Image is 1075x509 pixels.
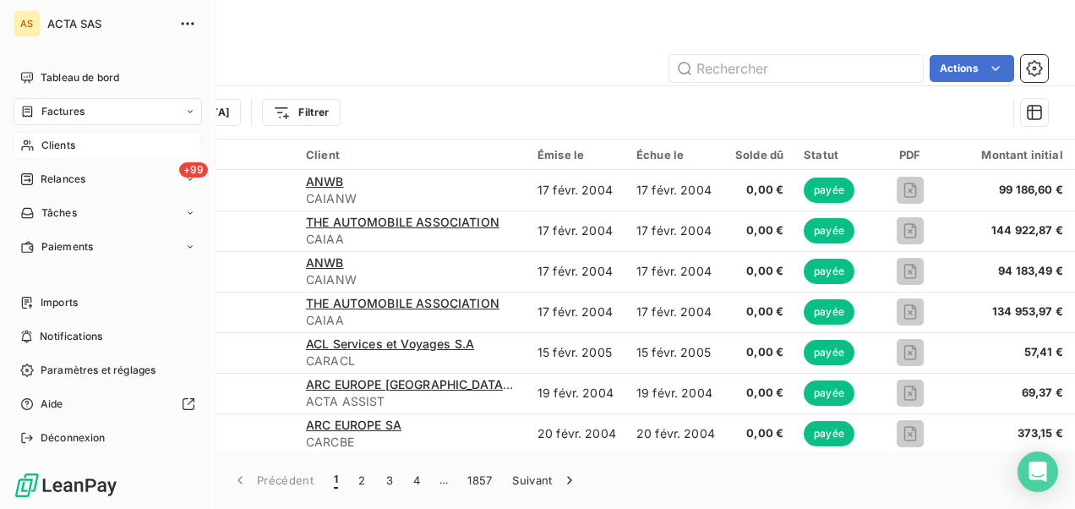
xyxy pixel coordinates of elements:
span: 57,41 € [961,344,1062,361]
span: ACL Services et Voyages S.A [306,337,474,351]
td: 17 févr. 2004 [626,251,725,292]
span: 373,15 € [961,425,1062,442]
button: Filtrer [262,99,340,126]
span: 1 [334,472,338,489]
input: Rechercher [669,55,923,82]
div: Solde dû [735,148,783,161]
span: 144 922,87 € [961,222,1062,239]
span: +99 [179,162,208,178]
span: Relances [41,172,85,187]
span: CAIANW [306,271,517,288]
span: Déconnexion [41,430,106,446]
button: 2 [348,462,375,498]
td: 17 févr. 2004 [527,251,626,292]
span: 94 183,49 € [961,263,1062,280]
span: payée [804,299,854,325]
td: 15 févr. 2005 [626,332,725,373]
div: Open Intercom Messenger [1018,452,1058,492]
span: payée [804,259,854,284]
span: Tâches [41,205,77,221]
span: CARCBE [306,434,517,451]
span: payée [804,340,854,365]
span: Clients [41,138,75,153]
span: 0,00 € [735,304,783,320]
td: 19 févr. 2004 [527,373,626,413]
div: Statut [804,148,859,161]
span: payée [804,218,854,244]
div: AS [14,10,41,37]
button: Précédent [221,462,324,498]
img: Logo LeanPay [14,472,118,499]
td: 17 févr. 2004 [527,211,626,251]
span: 0,00 € [735,263,783,280]
button: Suivant [502,462,587,498]
span: THE AUTOMOBILE ASSOCIATION [306,296,499,310]
span: ARC EUROPE SA [306,418,401,432]
span: Imports [41,295,78,310]
span: 0,00 € [735,425,783,442]
span: 0,00 € [735,385,783,402]
span: Paiements [41,239,93,254]
div: Montant initial [961,148,1062,161]
span: Paramètres et réglages [41,363,156,378]
span: THE AUTOMOBILE ASSOCIATION [306,215,499,229]
button: 3 [376,462,403,498]
td: 20 févr. 2004 [626,413,725,454]
button: 1 [324,462,348,498]
span: 0,00 € [735,182,783,199]
td: 17 févr. 2004 [527,170,626,211]
td: 17 févr. 2004 [527,292,626,332]
span: 99 186,60 € [961,182,1062,199]
span: 134 953,97 € [961,304,1062,320]
span: CARACL [306,353,517,369]
span: 0,00 € [735,222,783,239]
td: 15 févr. 2005 [527,332,626,373]
span: ANWB [306,255,344,270]
span: CAIAA [306,312,517,329]
span: ACTA SAS [47,17,169,30]
button: 4 [403,462,430,498]
td: 20 févr. 2004 [527,413,626,454]
td: 19 févr. 2004 [626,373,725,413]
button: 1857 [457,462,502,498]
span: payée [804,421,854,446]
div: PDF [879,148,941,161]
span: CAIAA [306,231,517,248]
a: Aide [14,391,202,418]
span: Factures [41,104,85,119]
td: 17 févr. 2004 [626,211,725,251]
span: 69,37 € [961,385,1062,402]
span: Aide [41,397,63,412]
span: payée [804,380,854,406]
button: Actions [930,55,1014,82]
div: Émise le [537,148,616,161]
span: 0,00 € [735,344,783,361]
span: ANWB [306,174,344,189]
span: Tableau de bord [41,70,119,85]
span: payée [804,178,854,203]
span: CAIANW [306,190,517,207]
td: 17 févr. 2004 [626,292,725,332]
div: Client [306,148,517,161]
span: ARC EUROPE [GEOGRAPHIC_DATA] SAS [306,377,535,391]
div: Échue le [636,148,715,161]
span: … [430,467,457,494]
span: ACTA ASSIST [306,393,517,410]
span: Notifications [40,329,102,344]
td: 17 févr. 2004 [626,170,725,211]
